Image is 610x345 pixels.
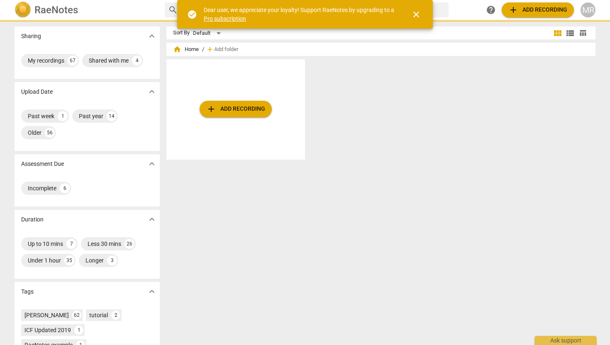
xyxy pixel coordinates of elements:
button: MR [581,2,595,17]
a: LogoRaeNotes [15,2,158,18]
div: 2 [111,311,120,320]
div: tutorial [89,311,108,319]
div: 62 [72,311,81,320]
div: 56 [45,128,55,138]
span: table_chart [579,29,587,37]
span: expand_more [147,214,157,224]
span: Add recording [206,104,265,114]
div: My recordings [28,56,64,65]
h2: RaeNotes [34,4,78,16]
span: Add recording [508,5,567,15]
span: expand_more [147,159,157,169]
span: search [168,5,178,15]
span: add [206,104,216,114]
div: Ask support [534,336,597,345]
div: 14 [107,111,117,121]
div: Under 1 hour [28,256,61,265]
span: / [202,46,204,53]
div: Dear user, we appreciate your loyalty! Support RaeNotes by upgrading to a [204,6,396,23]
div: 7 [66,239,76,249]
div: 6 [60,183,70,193]
div: 1 [74,326,83,335]
span: view_list [565,28,575,38]
span: expand_more [147,287,157,296]
span: close [411,10,421,19]
span: expand_more [147,31,157,41]
button: Table view [576,27,589,39]
span: check_circle [187,10,197,19]
div: 35 [64,255,74,265]
div: 3 [107,255,117,265]
div: Sort By [173,30,190,36]
p: Tags [21,287,34,296]
button: Show more [146,158,158,170]
span: add [508,5,518,15]
button: Upload [502,2,574,17]
span: Home [173,45,199,53]
p: Assessment Due [21,160,64,168]
div: 4 [132,56,142,66]
button: Close [406,5,426,24]
div: Past week [28,112,54,120]
span: add [206,45,214,53]
span: view_module [553,28,563,38]
button: Tile view [551,27,564,39]
p: Upload Date [21,87,53,96]
div: Incomplete [28,184,56,192]
div: 26 [124,239,134,249]
a: Pro subscription [204,15,246,22]
div: Less 30 mins [88,240,121,248]
button: Show more [146,30,158,42]
div: Shared with me [89,56,129,65]
button: List view [564,27,576,39]
div: ICF Updated 2019 [24,326,71,334]
a: Help [483,2,498,17]
div: Default [193,27,224,40]
p: Duration [21,215,44,224]
span: help [486,5,496,15]
span: home [173,45,181,53]
div: [PERSON_NAME] [24,311,69,319]
img: Logo [15,2,31,18]
div: Longer [85,256,104,265]
span: expand_more [147,87,157,97]
button: Show more [146,213,158,226]
div: 1 [58,111,68,121]
button: Show more [146,285,158,298]
div: 67 [68,56,78,66]
div: Past year [79,112,103,120]
button: Upload [200,101,272,117]
button: Show more [146,85,158,98]
div: Up to 10 mins [28,240,63,248]
div: Older [28,129,41,137]
p: Sharing [21,32,41,41]
span: Add folder [214,46,238,53]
